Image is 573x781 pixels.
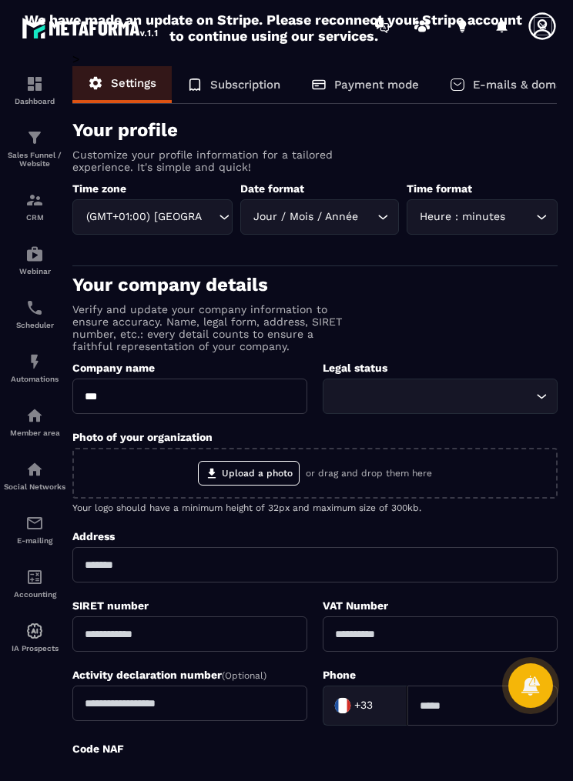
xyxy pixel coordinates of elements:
[25,191,44,209] img: formation
[4,213,65,222] p: CRM
[72,431,213,443] label: Photo of your organization
[203,209,215,225] input: Search for option
[4,502,65,556] a: emailemailE-mailing
[210,78,280,92] p: Subscription
[72,669,266,681] label: Activity declaration number
[4,449,65,502] a: social-networksocial-networkSocial Networks
[4,97,65,105] p: Dashboard
[25,514,44,532] img: email
[72,743,124,755] label: Code NAF
[4,179,65,233] a: formationformationCRM
[25,75,44,93] img: formation
[362,209,374,225] input: Search for option
[4,590,65,599] p: Accounting
[509,209,532,225] input: Search for option
[376,694,391,717] input: Search for option
[72,599,149,612] label: SIRET number
[4,267,65,275] p: Webinar
[72,149,342,173] p: Customize your profile information for a tailored experience. It's simple and quick!
[72,119,558,141] h4: Your profile
[323,669,356,681] label: Phone
[25,568,44,586] img: accountant
[4,287,65,341] a: schedulerschedulerScheduler
[407,199,558,235] div: Search for option
[323,686,407,726] div: Search for option
[327,690,358,721] img: Country Flag
[198,461,300,486] label: Upload a photo
[4,375,65,383] p: Automations
[417,209,509,225] span: Heure : minutes
[25,128,44,147] img: formation
[111,76,156,90] p: Settings
[25,352,44,371] img: automations
[4,482,65,491] p: Social Networks
[21,12,526,44] h2: We have made an update on Stripe. Please reconnect your Stripe account to continue using our serv...
[72,502,558,513] p: Your logo should have a minimum height of 32px and maximum size of 300kb.
[4,556,65,610] a: accountantaccountantAccounting
[72,530,115,542] label: Address
[82,209,203,225] span: (GMT+01:00) [GEOGRAPHIC_DATA]
[72,303,342,352] p: Verify and update your company information to ensure accuracy. Name, legal form, address, SIRET n...
[222,670,266,681] span: (Optional)
[72,199,233,235] div: Search for option
[25,406,44,425] img: automations
[4,321,65,329] p: Scheduler
[25,622,44,640] img: automations
[334,78,419,92] p: Payment mode
[72,182,126,195] label: Time zone
[4,536,65,545] p: E-mailing
[22,14,160,42] img: logo
[407,182,472,195] label: Time format
[4,151,65,168] p: Sales Funnel / Website
[25,460,44,479] img: social-network
[240,199,399,235] div: Search for option
[323,599,388,612] label: VAT Number
[4,644,65,653] p: IA Prospects
[72,274,558,295] h4: Your company details
[4,341,65,395] a: automationsautomationsAutomations
[240,182,304,195] label: Date format
[25,245,44,263] img: automations
[323,362,387,374] label: Legal status
[25,299,44,317] img: scheduler
[4,233,65,287] a: automationsautomationsWebinar
[306,468,432,479] p: or drag and drop them here
[4,63,65,117] a: formationformationDashboard
[4,429,65,437] p: Member area
[72,362,155,374] label: Company name
[354,698,373,713] span: +33
[4,395,65,449] a: automationsautomationsMember area
[323,379,558,414] div: Search for option
[333,388,532,405] input: Search for option
[4,117,65,179] a: formationformationSales Funnel / Website
[250,209,362,225] span: Jour / Mois / Année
